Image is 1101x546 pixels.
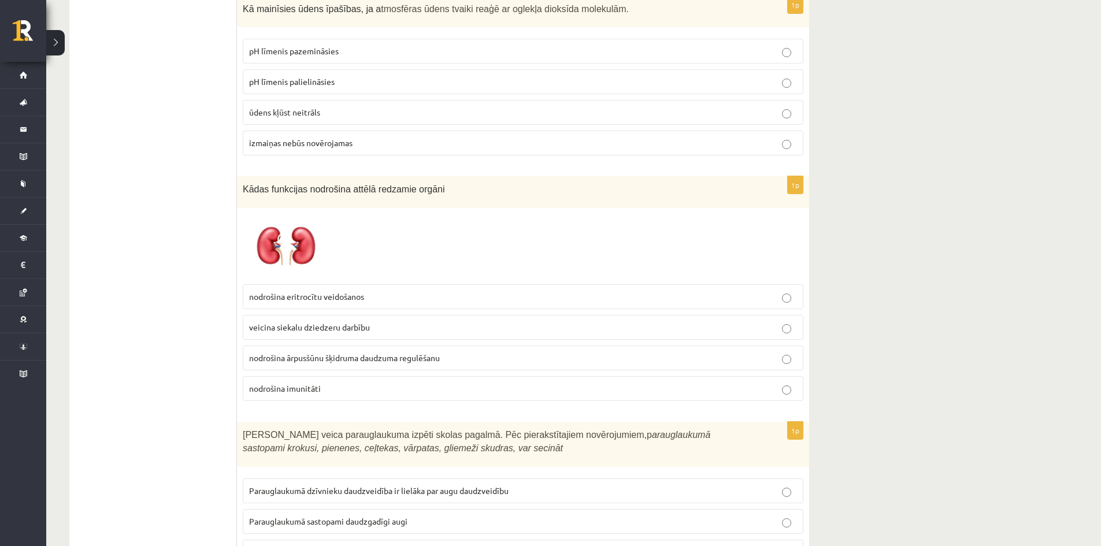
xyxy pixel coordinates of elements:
[782,109,791,118] input: ūdens kļūst neitrāls
[787,421,803,440] p: 1p
[243,430,710,453] span: [PERSON_NAME] veica parauglaukuma izpēti skolas pagalmā. Pēc pierakstītajiem novērojumiem,p
[782,79,791,88] input: pH līmenis palielināsies
[787,176,803,194] p: 1p
[782,324,791,333] input: veicina siekalu dziedzeru darbību
[249,76,335,87] span: pH līmenis palielināsies
[249,352,440,363] span: nodrošina ārpusšūnu šķidruma daudzuma regulēšanu
[782,355,791,364] input: nodrošina ārpusšūnu šķidruma daudzuma regulēšanu
[249,485,509,496] span: Parauglaukumā dzīvnieku daudzveidība ir lielāka par augu daudzveidību
[13,20,46,49] a: Rīgas 1. Tālmācības vidusskola
[249,138,353,148] span: izmaiņas nebūs novērojamas
[249,383,321,393] span: nodrošina imunitāti
[782,294,791,303] input: nodrošina eritrocītu veidošanos
[243,184,445,194] span: Kādas funkcijas nodrošina attēlā redzamie orgāni
[782,48,791,57] input: pH līmenis pazemināsies
[782,385,791,395] input: nodrošina imunitāti
[249,107,320,117] span: ūdens kļūst neitrāls
[243,4,381,14] span: Kā mainīsies ūdens īpašības, ja a
[249,516,407,526] span: Parauglaukumā sastopami daudzgadīgi augi
[782,518,791,528] input: Parauglaukumā sastopami daudzgadīgi augi
[243,214,329,279] img: 1.jpg
[249,291,364,302] span: nodrošina eritrocītu veidošanos
[249,322,370,332] span: veicina siekalu dziedzeru darbību
[249,46,339,56] span: pH līmenis pazemināsies
[381,4,629,14] span: tmosfēras ūdens tvaiki reaģē ar oglekļa dioksīda molekulām.
[782,140,791,149] input: izmaiņas nebūs novērojamas
[782,488,791,497] input: Parauglaukumā dzīvnieku daudzveidība ir lielāka par augu daudzveidību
